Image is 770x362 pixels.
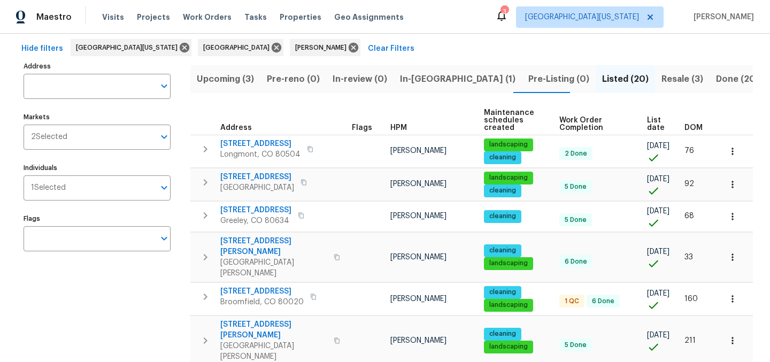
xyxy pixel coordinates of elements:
span: Maestro [36,12,72,22]
span: cleaning [485,186,520,195]
span: cleaning [485,153,520,162]
button: Open [157,129,172,144]
span: [DATE] [647,248,669,256]
span: landscaping [485,140,532,149]
label: Markets [24,114,171,120]
span: 1 QC [560,297,583,306]
span: Done (206) [716,72,765,87]
span: [DATE] [647,175,669,183]
span: Flags [352,124,372,132]
span: [GEOGRAPHIC_DATA][PERSON_NAME] [220,257,327,279]
button: Clear Filters [364,39,419,59]
span: 92 [684,180,694,188]
span: List date [647,117,666,132]
span: Work Order Completion [559,117,629,132]
span: [PERSON_NAME] [390,337,446,344]
span: Visits [102,12,124,22]
span: 2 Done [560,149,591,158]
span: Longmont, CO 80504 [220,149,301,160]
div: 3 [500,6,508,17]
span: cleaning [485,329,520,338]
span: HPM [390,124,407,132]
span: [PERSON_NAME] [390,253,446,261]
span: [DATE] [647,332,669,339]
span: [PERSON_NAME] [390,295,446,303]
span: 5 Done [560,215,591,225]
span: [STREET_ADDRESS] [220,172,294,182]
span: 2 Selected [31,133,67,142]
span: Maintenance schedules created [484,109,541,132]
button: Open [157,79,172,94]
span: Tasks [244,13,267,21]
span: Clear Filters [368,42,414,56]
span: [STREET_ADDRESS] [220,205,291,215]
span: 1 Selected [31,183,66,192]
span: [PERSON_NAME] [390,212,446,220]
span: 76 [684,147,694,155]
span: Hide filters [21,42,63,56]
span: 33 [684,253,693,261]
span: landscaping [485,259,532,268]
span: [GEOGRAPHIC_DATA][US_STATE] [76,42,182,53]
span: 6 Done [560,257,591,266]
span: [STREET_ADDRESS] [220,138,301,149]
div: [GEOGRAPHIC_DATA][US_STATE] [71,39,191,56]
span: [GEOGRAPHIC_DATA] [203,42,274,53]
span: [PERSON_NAME] [295,42,351,53]
span: 5 Done [560,341,591,350]
span: Broomfield, CO 80020 [220,297,304,307]
span: Pre-reno (0) [267,72,320,87]
span: [DATE] [647,207,669,215]
span: 160 [684,295,698,303]
span: [DATE] [647,142,669,150]
span: [PERSON_NAME] [390,180,446,188]
button: Open [157,180,172,195]
span: landscaping [485,342,532,351]
span: Resale (3) [661,72,703,87]
button: Hide filters [17,39,67,59]
span: Pre-Listing (0) [528,72,589,87]
span: Properties [280,12,321,22]
label: Flags [24,215,171,222]
span: In-review (0) [333,72,387,87]
span: In-[GEOGRAPHIC_DATA] (1) [400,72,515,87]
span: [GEOGRAPHIC_DATA][US_STATE] [525,12,639,22]
span: Greeley, CO 80634 [220,215,291,226]
span: Geo Assignments [334,12,404,22]
span: [PERSON_NAME] [390,147,446,155]
span: 6 Done [588,297,619,306]
label: Individuals [24,165,171,171]
span: [PERSON_NAME] [689,12,754,22]
span: landscaping [485,173,532,182]
button: Open [157,231,172,246]
span: [STREET_ADDRESS][PERSON_NAME] [220,236,327,257]
span: 5 Done [560,182,591,191]
span: [GEOGRAPHIC_DATA][PERSON_NAME] [220,341,327,362]
span: 68 [684,212,694,220]
span: Listed (20) [602,72,649,87]
span: [STREET_ADDRESS][PERSON_NAME] [220,319,327,341]
span: cleaning [485,246,520,255]
span: Upcoming (3) [197,72,254,87]
span: [STREET_ADDRESS] [220,286,304,297]
span: Projects [137,12,170,22]
span: 211 [684,337,696,344]
span: landscaping [485,301,532,310]
span: cleaning [485,212,520,221]
span: [GEOGRAPHIC_DATA] [220,182,294,193]
label: Address [24,63,171,70]
span: cleaning [485,288,520,297]
span: Address [220,124,252,132]
div: [PERSON_NAME] [290,39,360,56]
div: [GEOGRAPHIC_DATA] [198,39,283,56]
span: DOM [684,124,703,132]
span: Work Orders [183,12,232,22]
span: [DATE] [647,290,669,297]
